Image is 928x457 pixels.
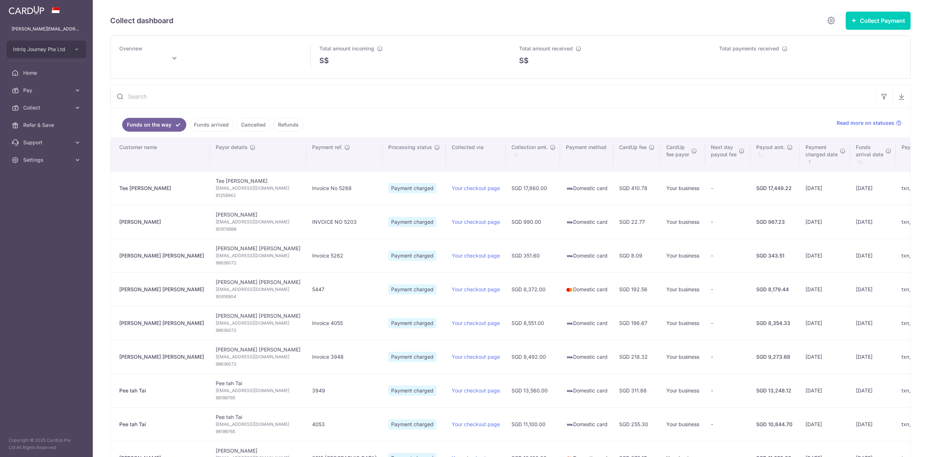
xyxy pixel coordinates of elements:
td: SGD 192.56 [613,272,660,306]
td: [DATE] [800,407,850,441]
span: 98636072 [216,361,301,368]
div: SGD 9,273.68 [756,353,794,361]
div: [PERSON_NAME] [119,218,204,226]
td: [DATE] [800,272,850,306]
td: SGD 17,860.00 [506,171,560,205]
span: 98198765 [216,428,301,435]
span: S$ [319,55,329,66]
td: - [705,340,750,374]
span: [EMAIL_ADDRESS][DOMAIN_NAME] [216,218,301,226]
th: CardUpfee payor [660,138,705,171]
td: 5447 [306,272,382,306]
td: [PERSON_NAME] [PERSON_NAME] [210,340,306,374]
td: Your business [660,272,705,306]
a: Read more on statuses [837,119,902,127]
span: Refer & Save [23,122,71,129]
img: visa-sm-192604c4577d2d35970c8ed26b86981c2741ebd56154ab54ad91a526f0f24972.png [566,185,573,192]
div: [PERSON_NAME] [PERSON_NAME] [119,353,204,361]
img: CardUp [9,6,44,15]
span: Intriq Journey Pte Ltd [13,46,67,53]
td: Domestic card [560,272,613,306]
td: SGD 22.77 [613,205,660,239]
span: [EMAIL_ADDRESS][DOMAIN_NAME] [216,320,301,327]
td: Your business [660,340,705,374]
td: Pee tah Tai [210,374,306,407]
div: [PERSON_NAME] [PERSON_NAME] [119,252,204,259]
div: SGD 343.51 [756,252,794,259]
td: SGD 8.09 [613,239,660,272]
span: 90978988 [216,226,301,233]
td: Pee tah Tai [210,407,306,441]
img: mastercard-sm-87a3fd1e0bddd137fecb07648320f44c262e2538e7db6024463105ddbc961eb2.png [566,286,573,293]
div: SGD 17,449.22 [756,185,794,192]
span: Payment charged [388,352,436,362]
span: 98198765 [216,394,301,402]
td: - [705,171,750,205]
span: 91259942 [216,192,301,199]
th: Payor details [210,138,306,171]
td: [PERSON_NAME] [210,205,306,239]
td: SGD 255.30 [613,407,660,441]
p: [PERSON_NAME][EMAIL_ADDRESS][DOMAIN_NAME] [12,25,81,33]
h5: Collect dashboard [110,15,173,26]
span: Collect [23,104,71,111]
img: visa-sm-192604c4577d2d35970c8ed26b86981c2741ebd56154ab54ad91a526f0f24972.png [566,320,573,327]
td: Your business [660,171,705,205]
td: 4053 [306,407,382,441]
a: Your checkout page [452,421,500,427]
td: Your business [660,239,705,272]
div: Pee tah Tai [119,387,204,394]
span: Payout amt. [756,144,785,151]
span: Total amount incoming [319,45,374,52]
a: Your checkout page [452,387,500,394]
span: Funds arrival date [856,144,883,158]
span: Home [23,69,71,77]
a: Your checkout page [452,185,500,191]
input: Search [111,85,875,108]
a: Your checkout page [452,354,500,360]
td: Domestic card [560,239,613,272]
span: Collection amt. [511,144,548,151]
div: Tee [PERSON_NAME] [119,185,204,192]
span: CardUp fee [619,144,647,151]
td: - [705,407,750,441]
img: visa-sm-192604c4577d2d35970c8ed26b86981c2741ebd56154ab54ad91a526f0f24972.png [566,421,573,428]
td: Invoice 5262 [306,239,382,272]
td: Your business [660,374,705,407]
td: SGD 410.78 [613,171,660,205]
td: Invoice 4055 [306,306,382,340]
td: [DATE] [850,239,896,272]
span: [EMAIL_ADDRESS][DOMAIN_NAME] [216,387,301,394]
th: Payment ref. [306,138,382,171]
a: Your checkout page [452,252,500,259]
td: - [705,205,750,239]
td: 3949 [306,374,382,407]
a: Refunds [273,118,303,132]
span: Support [23,139,71,146]
span: Payor details [216,144,248,151]
span: 98636072 [216,327,301,334]
td: Domestic card [560,340,613,374]
td: [DATE] [800,340,850,374]
td: - [705,272,750,306]
th: Customer name [111,138,210,171]
td: [DATE] [800,306,850,340]
span: S$ [519,55,529,66]
a: Funds arrived [189,118,233,132]
td: SGD 351.60 [506,239,560,272]
span: Next day payout fee [711,144,737,158]
td: Domestic card [560,205,613,239]
td: [DATE] [850,171,896,205]
td: SGD 218.32 [613,340,660,374]
td: Invoice No 5268 [306,171,382,205]
td: Domestic card [560,407,613,441]
img: visa-sm-192604c4577d2d35970c8ed26b86981c2741ebd56154ab54ad91a526f0f24972.png [566,252,573,260]
span: Payment ref. [312,144,342,151]
span: CardUp fee payor [666,144,689,158]
span: Processing status [388,144,432,151]
td: SGD 990.00 [506,205,560,239]
span: Pay [23,87,71,94]
span: 90916904 [216,293,301,300]
a: Your checkout page [452,320,500,326]
div: SGD 967.23 [756,218,794,226]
